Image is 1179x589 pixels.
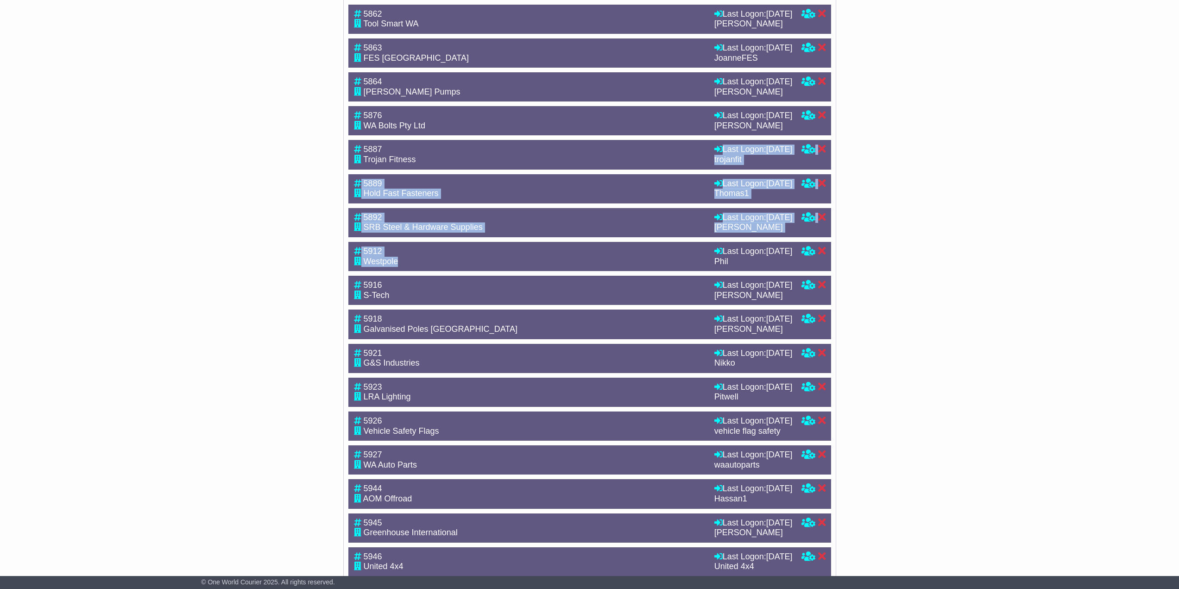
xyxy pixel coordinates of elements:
[364,77,382,86] span: 5864
[364,392,411,401] span: LRA Lighting
[714,348,793,359] div: Last Logon:
[766,247,793,256] span: [DATE]
[766,518,793,527] span: [DATE]
[364,324,517,334] span: Galvanised Poles [GEOGRAPHIC_DATA]
[364,450,382,459] span: 5927
[714,460,793,470] div: waautoparts
[364,179,382,188] span: 5889
[364,213,382,222] span: 5892
[364,43,382,52] span: 5863
[364,314,382,323] span: 5918
[766,111,793,120] span: [DATE]
[714,43,793,53] div: Last Logon:
[364,552,382,561] span: 5946
[714,87,793,97] div: [PERSON_NAME]
[364,518,382,527] span: 5945
[714,9,793,19] div: Last Logon:
[714,518,793,528] div: Last Logon:
[363,155,416,164] span: Trojan Fitness
[364,460,417,469] span: WA Auto Parts
[364,247,382,256] span: 5912
[714,314,793,324] div: Last Logon:
[364,291,390,300] span: S-Tech
[201,578,335,586] span: © One World Courier 2025. All rights reserved.
[364,87,460,96] span: [PERSON_NAME] Pumps
[766,348,793,358] span: [DATE]
[714,552,793,562] div: Last Logon:
[364,280,382,290] span: 5916
[364,145,382,154] span: 5887
[363,19,418,28] span: Tool Smart WA
[364,53,469,63] span: FES [GEOGRAPHIC_DATA]
[766,43,793,52] span: [DATE]
[364,121,425,130] span: WA Bolts Pty Ltd
[766,314,793,323] span: [DATE]
[714,494,793,504] div: Hassan1
[766,9,793,19] span: [DATE]
[714,121,793,131] div: [PERSON_NAME]
[766,484,793,493] span: [DATE]
[364,416,382,425] span: 5926
[714,450,793,460] div: Last Logon:
[766,416,793,425] span: [DATE]
[364,358,420,367] span: G&S Industries
[714,528,793,538] div: [PERSON_NAME]
[714,426,793,437] div: vehicle flag safety
[766,552,793,561] span: [DATE]
[714,280,793,291] div: Last Logon:
[766,450,793,459] span: [DATE]
[766,77,793,86] span: [DATE]
[766,179,793,188] span: [DATE]
[364,426,439,436] span: Vehicle Safety Flags
[714,382,793,393] div: Last Logon:
[714,145,793,155] div: Last Logon:
[364,111,382,120] span: 5876
[363,494,412,503] span: AOM Offroad
[714,213,793,223] div: Last Logon:
[714,247,793,257] div: Last Logon:
[364,484,382,493] span: 5944
[714,484,793,494] div: Last Logon:
[364,257,398,266] span: Westpole
[364,189,439,198] span: Hold Fast Fasteners
[364,348,382,358] span: 5921
[714,562,793,572] div: United 4x4
[714,222,793,233] div: [PERSON_NAME]
[714,189,793,199] div: Thomas1
[714,179,793,189] div: Last Logon:
[364,528,458,537] span: Greenhouse International
[714,257,793,267] div: Phil
[766,280,793,290] span: [DATE]
[714,416,793,426] div: Last Logon:
[714,19,793,29] div: [PERSON_NAME]
[714,155,793,165] div: trojanfit
[714,324,793,335] div: [PERSON_NAME]
[714,392,793,402] div: Pitwell
[714,358,793,368] div: Nikko
[714,111,793,121] div: Last Logon:
[766,145,793,154] span: [DATE]
[714,291,793,301] div: [PERSON_NAME]
[714,77,793,87] div: Last Logon:
[364,382,382,392] span: 5923
[766,213,793,222] span: [DATE]
[364,562,404,571] span: United 4x4
[364,9,382,19] span: 5862
[714,53,793,63] div: JoanneFES
[766,382,793,392] span: [DATE]
[364,222,483,232] span: SRB Steel & Hardware Supplies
